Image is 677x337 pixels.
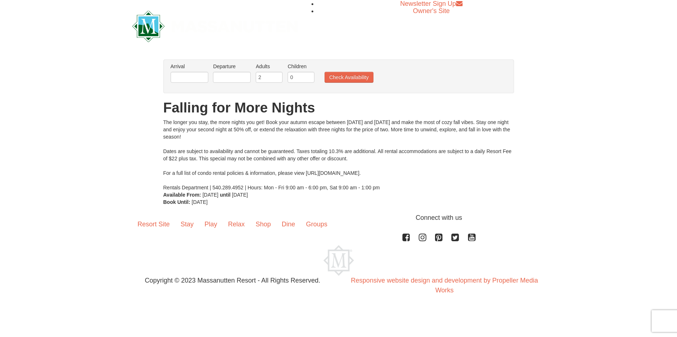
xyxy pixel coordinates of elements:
a: Resort Site [132,213,175,235]
a: Stay [175,213,199,235]
strong: Available From: [163,192,201,198]
img: Massanutten Resort Logo [323,245,354,276]
h1: Falling for More Nights [163,100,514,115]
p: Copyright © 2023 Massanutten Resort - All Rights Reserved. [127,276,339,285]
label: Departure [213,63,251,70]
span: [DATE] [202,192,218,198]
a: Shop [250,213,276,235]
a: Play [199,213,223,235]
a: Responsive website design and development by Propeller Media Works [351,277,538,294]
span: [DATE] [232,192,248,198]
span: [DATE] [192,199,208,205]
p: Connect with us [132,213,545,223]
label: Arrival [171,63,208,70]
div: The longer you stay, the more nights you get! Book your autumn escape between [DATE] and [DATE] a... [163,119,514,191]
a: Relax [223,213,250,235]
label: Adults [256,63,283,70]
a: Groups [301,213,333,235]
strong: until [220,192,231,198]
label: Children [288,63,314,70]
a: Owner's Site [413,7,450,15]
a: Dine [276,213,301,235]
a: Massanutten Resort [132,17,298,34]
img: Massanutten Resort Logo [132,11,298,42]
button: Check Availability [325,72,373,83]
strong: Book Until: [163,199,191,205]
